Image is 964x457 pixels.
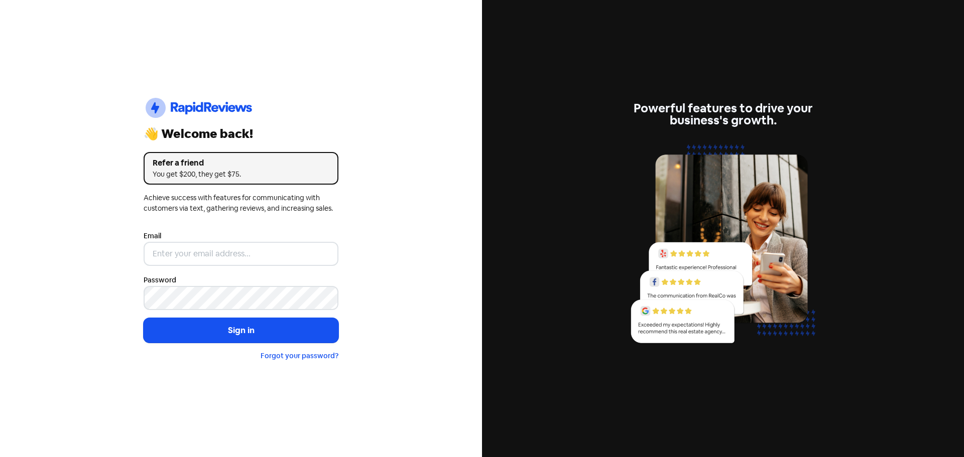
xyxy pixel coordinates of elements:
[144,318,338,343] button: Sign in
[626,102,820,126] div: Powerful features to drive your business's growth.
[153,169,329,180] div: You get $200, they get $75.
[144,275,176,285] label: Password
[144,242,338,266] input: Enter your email address...
[144,128,338,140] div: 👋 Welcome back!
[144,231,161,241] label: Email
[153,157,329,169] div: Refer a friend
[626,138,820,355] img: reviews
[144,193,338,214] div: Achieve success with features for communicating with customers via text, gathering reviews, and i...
[261,351,338,360] a: Forgot your password?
